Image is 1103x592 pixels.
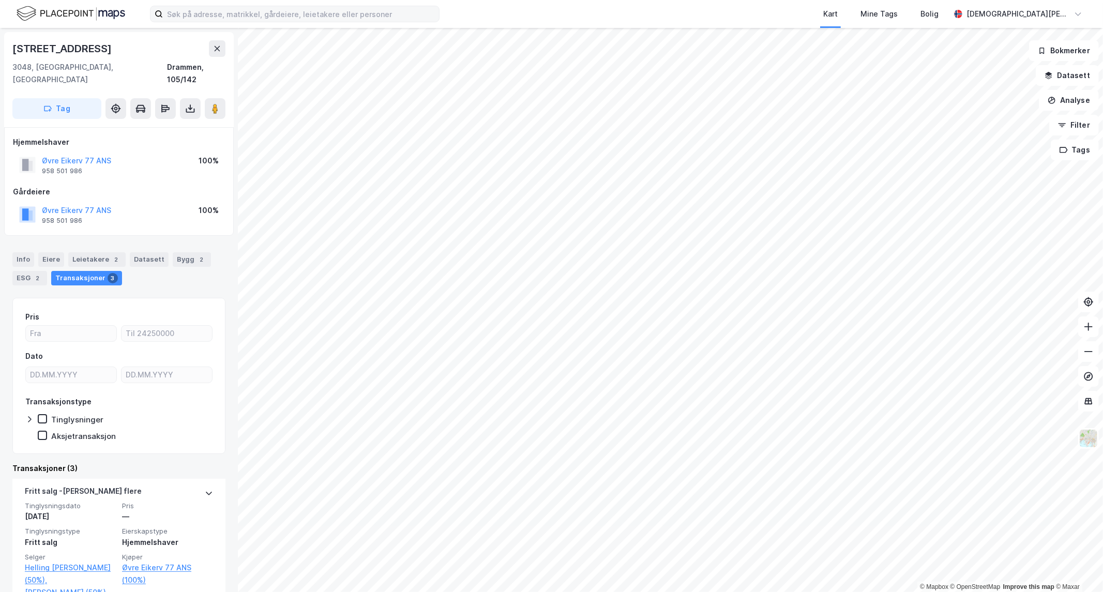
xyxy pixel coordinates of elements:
[122,326,212,341] input: Til 24250000
[25,561,116,586] a: Helling [PERSON_NAME] (50%),
[1029,40,1099,61] button: Bokmerker
[122,536,213,549] div: Hjemmelshaver
[823,8,838,20] div: Kart
[199,204,219,217] div: 100%
[25,502,116,510] span: Tinglysningsdato
[920,583,948,590] a: Mapbox
[1039,90,1099,111] button: Analyse
[42,167,82,175] div: 958 501 986
[1049,115,1099,135] button: Filter
[1051,542,1103,592] div: Kontrollprogram for chat
[1036,65,1099,86] button: Datasett
[42,217,82,225] div: 958 501 986
[1079,429,1098,448] img: Z
[33,273,43,283] div: 2
[1051,542,1103,592] iframe: Chat Widget
[25,510,116,523] div: [DATE]
[197,254,207,265] div: 2
[25,350,43,362] div: Dato
[38,252,64,267] div: Eiere
[26,367,116,383] input: DD.MM.YYYY
[130,252,169,267] div: Datasett
[950,583,1001,590] a: OpenStreetMap
[1051,140,1099,160] button: Tags
[920,8,939,20] div: Bolig
[68,252,126,267] div: Leietakere
[13,136,225,148] div: Hjemmelshaver
[25,527,116,536] span: Tinglysningstype
[167,61,225,86] div: Drammen, 105/142
[122,502,213,510] span: Pris
[25,553,116,561] span: Selger
[17,5,125,23] img: logo.f888ab2527a4732fd821a326f86c7f29.svg
[51,431,116,441] div: Aksjetransaksjon
[12,271,47,285] div: ESG
[51,271,122,285] div: Transaksjoner
[25,396,92,408] div: Transaksjonstype
[173,252,211,267] div: Bygg
[122,561,213,586] a: Øvre Eikerv 77 ANS (100%)
[860,8,898,20] div: Mine Tags
[13,186,225,198] div: Gårdeiere
[12,252,34,267] div: Info
[122,553,213,561] span: Kjøper
[163,6,439,22] input: Søk på adresse, matrikkel, gårdeiere, leietakere eller personer
[1003,583,1054,590] a: Improve this map
[12,462,225,475] div: Transaksjoner (3)
[12,98,101,119] button: Tag
[51,415,103,424] div: Tinglysninger
[122,510,213,523] div: —
[25,485,142,502] div: Fritt salg - [PERSON_NAME] flere
[25,536,116,549] div: Fritt salg
[122,527,213,536] span: Eierskapstype
[199,155,219,167] div: 100%
[966,8,1070,20] div: [DEMOGRAPHIC_DATA][PERSON_NAME]
[12,61,167,86] div: 3048, [GEOGRAPHIC_DATA], [GEOGRAPHIC_DATA]
[26,326,116,341] input: Fra
[12,40,114,57] div: [STREET_ADDRESS]
[122,367,212,383] input: DD.MM.YYYY
[25,311,39,323] div: Pris
[111,254,122,265] div: 2
[108,273,118,283] div: 3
